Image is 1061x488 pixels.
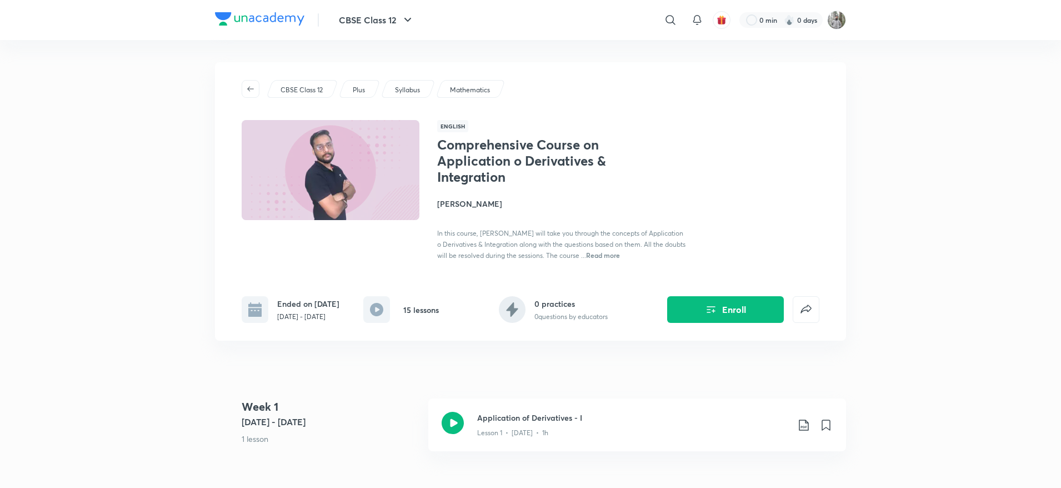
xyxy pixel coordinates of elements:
[437,229,685,260] span: In this course, [PERSON_NAME] will take you through the concepts of Application o Derivatives & I...
[784,14,795,26] img: streak
[428,399,846,465] a: Application of Derivatives - ILesson 1 • [DATE] • 1h
[351,85,367,95] a: Plus
[353,85,365,95] p: Plus
[793,296,819,323] button: false
[477,412,788,424] h3: Application of Derivatives - I
[586,251,620,260] span: Read more
[827,11,846,29] img: Koushik Dhenki
[332,9,421,31] button: CBSE Class 12
[667,296,784,323] button: Enroll
[713,11,730,29] button: avatar
[717,15,727,25] img: avatar
[242,399,419,415] h4: Week 1
[395,85,420,95] p: Syllabus
[534,298,608,310] h6: 0 practices
[403,304,439,316] h6: 15 lessons
[242,433,419,445] p: 1 lesson
[277,298,339,310] h6: Ended on [DATE]
[277,312,339,322] p: [DATE] - [DATE]
[242,415,419,429] h5: [DATE] - [DATE]
[477,428,548,438] p: Lesson 1 • [DATE] • 1h
[240,119,421,221] img: Thumbnail
[437,198,686,210] h4: [PERSON_NAME]
[215,12,304,26] img: Company Logo
[437,120,468,132] span: English
[393,85,422,95] a: Syllabus
[437,137,619,185] h1: Comprehensive Course on Application o Derivatives & Integration
[281,85,323,95] p: CBSE Class 12
[450,85,490,95] p: Mathematics
[534,312,608,322] p: 0 questions by educators
[448,85,492,95] a: Mathematics
[279,85,325,95] a: CBSE Class 12
[215,12,304,28] a: Company Logo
